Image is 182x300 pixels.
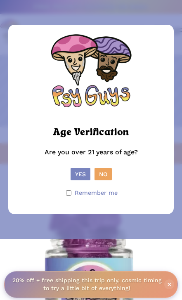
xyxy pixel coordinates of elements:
[17,146,165,168] p: Are you over 21 years of age?
[66,190,71,196] input: Remember me
[12,277,162,292] strong: 20% off + free shipping this trip only, cosmic timing to try a little bit of everything!
[164,279,174,289] span: ×
[95,168,112,180] button: No
[53,126,129,140] h2: Age Verification
[71,168,90,180] button: Yes
[75,187,118,198] span: Remember me
[50,33,132,116] img: PsyGuys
